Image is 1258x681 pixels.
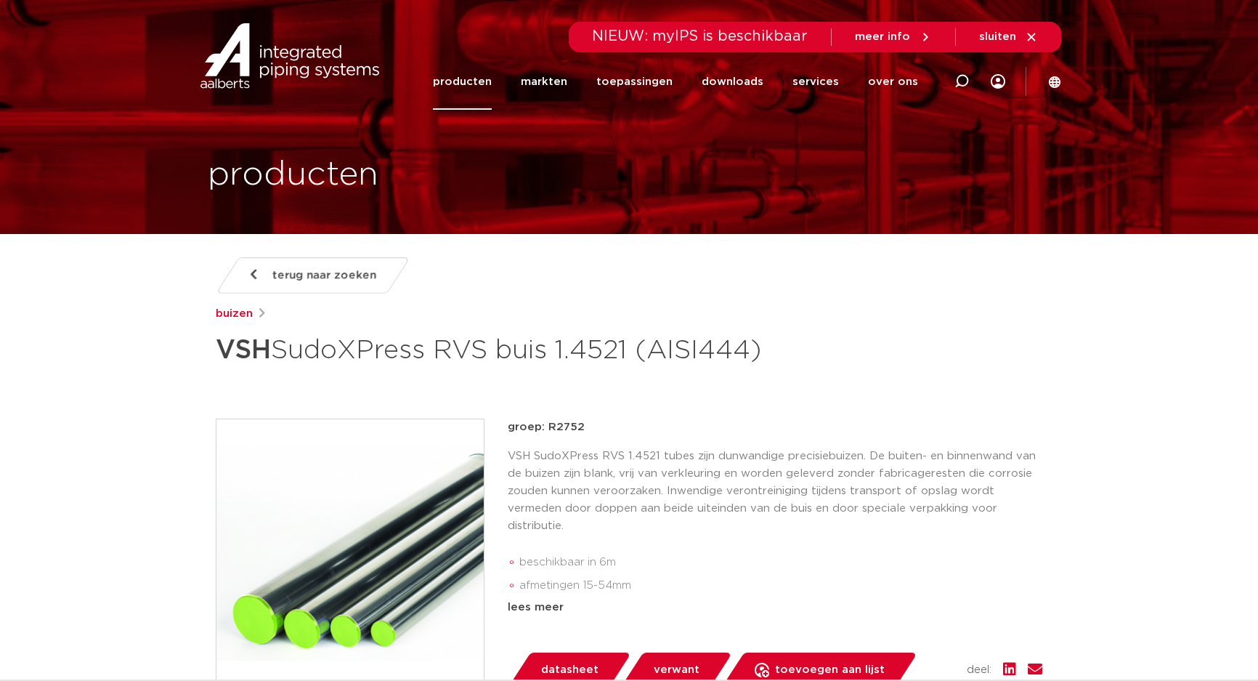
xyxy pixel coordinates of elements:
[979,31,1038,44] a: sluiten
[521,54,567,110] a: markten
[508,419,1042,436] p: groep: R2752
[508,448,1042,535] p: VSH SudoXPress RVS 1.4521 tubes zijn dunwandige precisiebuizen. De buiten- en binnenwand van de b...
[508,599,1042,616] div: lees meer
[855,31,910,42] span: meer info
[596,54,673,110] a: toepassingen
[433,54,492,110] a: producten
[519,551,1042,574] li: beschikbaar in 6m
[979,31,1016,42] span: sluiten
[216,337,271,363] strong: VSH
[216,305,253,323] a: buizen
[592,29,808,44] span: NIEUW: myIPS is beschikbaar
[216,329,761,372] h1: SudoXPress RVS buis 1.4521 (AISI444)
[702,54,763,110] a: downloads
[868,54,918,110] a: over ons
[519,574,1042,597] li: afmetingen 15-54mm
[967,661,991,679] span: deel:
[216,257,410,294] a: terug naar zoeken
[208,152,378,198] h1: producten
[272,264,376,287] span: terug naar zoeken
[433,54,918,110] nav: Menu
[855,31,932,44] a: meer info
[792,54,839,110] a: services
